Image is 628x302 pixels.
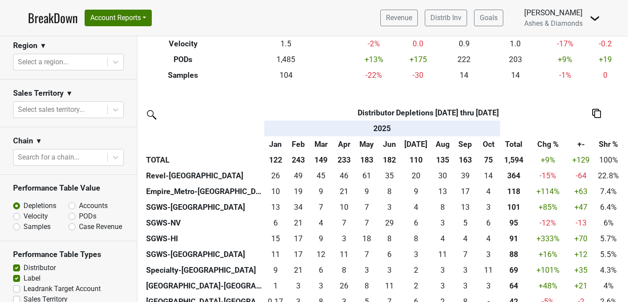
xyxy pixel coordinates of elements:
div: 29 [380,217,399,229]
td: 2.166 [401,262,431,278]
th: 117.916 [501,184,527,199]
div: 6 [403,217,429,229]
td: 8.5 [355,184,378,199]
th: 101.397 [501,199,527,215]
td: 3.25 [378,199,401,215]
td: 203 [490,52,541,67]
th: &nbsp;: activate to sort column ascending [144,121,264,136]
td: 45 [310,168,332,184]
div: 17 [289,233,308,244]
div: 4 [403,201,429,213]
div: 7 [358,201,376,213]
td: 9.5 [264,184,287,199]
div: 6 [479,217,498,229]
div: 34 [289,201,308,213]
td: 6.748 [355,199,378,215]
th: 163 [454,152,477,168]
th: Jul: activate to sort column ascending [401,136,431,152]
a: Distrib Inv [425,10,467,26]
span: ▼ [40,41,47,51]
td: 5 [454,215,477,231]
td: 12.083 [310,246,332,262]
div: 35 [380,170,399,181]
td: 17 [454,184,477,199]
div: 3 [479,280,498,292]
td: 20.25 [401,168,431,184]
div: 11 [479,264,498,276]
th: Velocity [144,36,222,52]
h3: Performance Table Types [13,250,124,259]
th: SGWS-HI [144,231,264,246]
div: +21 [571,280,591,292]
div: 13 [456,201,474,213]
th: Oct: activate to sort column ascending [477,136,501,152]
td: 2.167 [401,278,431,294]
div: 4 [312,217,331,229]
div: 2 [403,280,429,292]
div: 11 [334,249,353,260]
th: 75 [477,152,501,168]
td: 2.916 [333,231,355,246]
h3: Sales Territory [13,89,64,98]
div: 6 [266,217,285,229]
td: 2.667 [287,278,310,294]
div: 3 [380,264,399,276]
div: 5 [456,217,474,229]
div: 11 [433,249,452,260]
div: 3 [358,264,376,276]
td: -1 % [541,67,589,83]
td: 3 [431,215,454,231]
div: 3 [380,201,399,213]
div: 9 [312,233,331,244]
td: 2.5 [401,246,431,262]
th: &nbsp;: activate to sort column ascending [593,121,624,136]
th: [GEOGRAPHIC_DATA]-[GEOGRAPHIC_DATA] [144,278,264,294]
td: 61.334 [355,168,378,184]
div: 21 [289,264,308,276]
td: 3.25 [310,278,332,294]
th: Distributor Depletions [DATE] thru [DATE] [287,105,569,121]
th: Samples [144,67,222,83]
h3: Performance Table Value [13,184,124,193]
td: 4 [477,231,501,246]
label: Depletions [24,201,56,211]
div: 3 [479,249,498,260]
th: TOTAL [144,152,264,168]
td: 5.7% [593,231,624,246]
th: 364.085 [501,168,527,184]
td: 8.333 [378,184,401,199]
div: 15 [266,233,285,244]
th: Specialty-[GEOGRAPHIC_DATA] [144,262,264,278]
div: 3 [289,280,308,292]
div: -13 [571,217,591,229]
div: +35 [571,264,591,276]
div: 7 [312,201,331,213]
td: 3.167 [454,278,477,294]
div: 45 [312,170,331,181]
div: +70 [571,233,591,244]
div: 17 [456,186,474,197]
td: 2.999 [454,262,477,278]
div: 14 [479,170,498,181]
a: BreakDown [28,9,78,27]
div: 364 [502,170,524,181]
td: 8 [378,231,401,246]
div: 95 [502,217,524,229]
th: SGWS-NV [144,215,264,231]
td: 21 [333,184,355,199]
th: 2025 [264,121,501,136]
td: +9 % [541,52,589,67]
th: May: activate to sort column ascending [355,136,378,152]
th: 69.165 [501,262,527,278]
td: +175 [398,52,438,67]
td: 6.4% [593,199,624,215]
div: 9 [358,186,376,197]
td: 1.5 [222,36,350,52]
div: 39 [456,170,474,181]
td: 0.9 [438,36,490,52]
td: 7.4% [593,184,624,199]
td: +85 % [527,199,570,215]
div: 10 [334,201,353,213]
label: Label [24,273,41,284]
td: 8.334 [401,231,431,246]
